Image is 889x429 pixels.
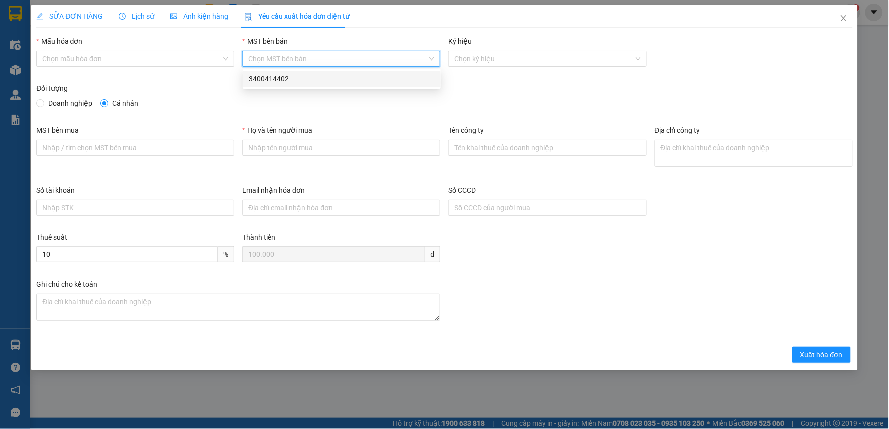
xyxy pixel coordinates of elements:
[244,12,350,20] span: Yêu cầu xuất hóa đơn điện tử
[36,246,218,262] input: Thuế suất
[36,126,79,134] label: MST bên mua
[119,12,154,20] span: Lịch sử
[830,5,858,33] button: Close
[244,13,252,21] img: icon
[36,294,440,321] textarea: Ghi chú đơn hàng Ghi chú cho kế toán
[218,246,234,262] span: %
[425,246,441,262] span: đ
[119,13,126,20] span: clock-circle
[44,98,96,109] span: Doanh nghiệp
[36,280,97,288] label: Ghi chú cho kế toán
[36,12,103,20] span: SỬA ĐƠN HÀNG
[170,12,228,20] span: Ảnh kiện hàng
[36,186,75,194] label: Số tài khoản
[242,140,440,156] input: Họ và tên người mua
[36,140,234,156] input: MST bên mua
[36,13,43,20] span: edit
[242,200,440,216] input: Email nhận hóa đơn
[36,233,67,241] label: Thuế suất
[448,37,472,45] label: Ký hiệu
[655,126,700,134] label: Địa chỉ công ty
[800,349,843,360] span: Xuất hóa đơn
[448,186,476,194] label: Số CCCD
[242,233,275,241] label: Thành tiền
[448,140,646,156] input: Tên công ty
[792,347,851,363] button: Xuất hóa đơn
[655,140,853,167] textarea: Địa chỉ công ty
[242,186,305,194] label: Email nhận hóa đơn
[840,14,848,22] span: close
[36,200,234,216] input: Số tài khoản
[448,126,484,134] label: Tên công ty
[243,71,441,87] div: 3400414402
[242,126,312,134] label: Họ và tên người mua
[249,73,435,84] div: 3400414402
[242,37,287,45] label: MST bên bán
[36,37,82,45] label: Mẫu hóa đơn
[108,98,142,109] span: Cá nhân
[36,84,68,92] label: Đối tượng
[170,13,177,20] span: picture
[448,200,646,216] input: Số CCCD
